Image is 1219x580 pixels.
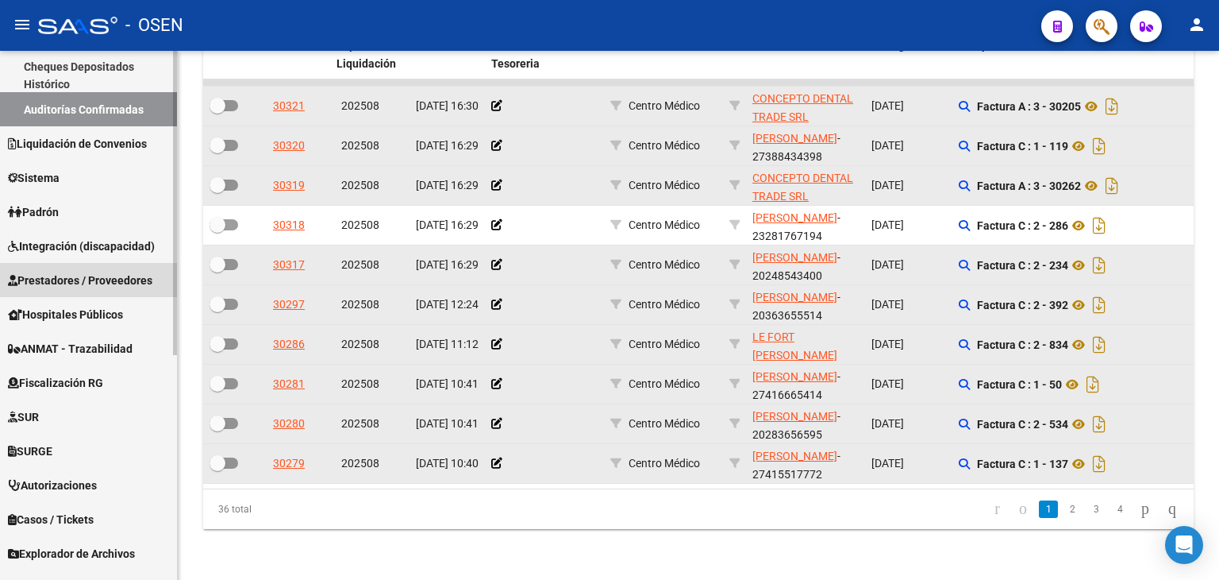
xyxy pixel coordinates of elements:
[416,218,479,231] span: [DATE] 16:29
[267,29,330,81] datatable-header-cell: ID
[871,417,904,430] span: [DATE]
[8,169,60,187] span: Sistema
[8,306,123,323] span: Hospitales Públicos
[752,172,853,203] span: CONCEPTO DENTAL TRADE SRL
[629,218,700,231] span: Centro Médico
[273,296,305,314] div: 30297
[491,39,551,70] span: Comentario Tesoreria
[977,418,1068,431] strong: Factura C : 2 - 534
[871,139,904,152] span: [DATE]
[416,377,479,390] span: [DATE] 10:41
[629,139,700,152] span: Centro Médico
[871,298,904,311] span: [DATE]
[871,338,904,350] span: [DATE]
[410,29,485,81] datatable-header-cell: Auditado
[871,99,904,112] span: [DATE]
[416,99,479,112] span: [DATE] 16:30
[341,457,379,470] span: 202508
[1187,15,1206,34] mat-icon: person
[416,417,479,430] span: [DATE] 10:41
[1089,133,1109,159] i: Descargar documento
[341,139,379,152] span: 202508
[273,375,305,393] div: 30281
[330,29,410,81] datatable-header-cell: Imputado Liquidación
[629,179,700,191] span: Centro Médico
[336,39,396,70] span: Imputado Liquidación
[1036,496,1060,523] li: page 1
[341,417,379,430] span: 202508
[865,29,952,81] datatable-header-cell: Fc. Ingresada
[1089,412,1109,437] i: Descargar documento
[273,335,305,354] div: 30286
[977,100,1081,113] strong: Factura A : 3 - 30205
[752,410,837,423] span: [PERSON_NAME]
[485,29,604,81] datatable-header-cell: Comentario Tesoreria
[1089,332,1109,358] i: Descargar documento
[629,258,700,271] span: Centro Médico
[752,251,837,264] span: [PERSON_NAME]
[977,378,1062,391] strong: Factura C : 1 - 50
[416,457,479,470] span: [DATE] 10:40
[752,288,859,322] div: - 20363655514
[341,218,379,231] span: 202508
[871,179,904,191] span: [DATE]
[752,450,837,462] span: [PERSON_NAME]
[273,415,305,433] div: 30280
[977,259,1068,272] strong: Factura C : 2 - 234
[8,408,39,426] span: SUR
[752,408,859,441] div: - 20283656595
[987,501,1007,518] a: go to first page
[8,443,52,460] span: SURGE
[341,298,379,311] span: 202508
[1012,501,1034,518] a: go to previous page
[1089,253,1109,278] i: Descargar documento
[871,377,904,390] span: [DATE]
[629,298,700,311] span: Centro Médico
[1134,501,1156,518] a: go to next page
[977,219,1068,232] strong: Factura C : 2 - 286
[752,370,837,383] span: [PERSON_NAME]
[752,132,837,145] span: [PERSON_NAME]
[1082,372,1103,397] i: Descargar documento
[8,203,59,221] span: Padrón
[752,169,859,203] div: - 30709017272
[629,99,700,112] span: Centro Médico
[871,258,904,271] span: [DATE]
[752,211,837,224] span: [PERSON_NAME]
[977,140,1068,153] strong: Factura C : 1 - 119
[273,216,305,234] div: 30318
[871,457,904,470] span: [DATE]
[8,135,147,153] span: Liquidación de Convenios
[752,328,859,362] div: - 27270892952
[752,368,859,401] div: - 27416665414
[8,238,155,255] span: Integración (discapacidad)
[1089,213,1109,238] i: Descargar documento
[416,298,479,311] span: [DATE] 12:24
[13,15,32,34] mat-icon: menu
[416,338,479,350] span: [DATE] 11:12
[203,489,398,529] div: 36 total
[273,454,305,473] div: 30279
[8,374,103,392] span: Fiscalización RG
[977,338,1068,351] strong: Factura C : 2 - 834
[1165,526,1203,564] div: Open Intercom Messenger
[752,130,859,163] div: - 27388434398
[8,340,133,358] span: ANMAT - Trazabilidad
[273,256,305,274] div: 30317
[752,331,837,362] span: LE FORT [PERSON_NAME]
[1102,173,1122,199] i: Descargar documento
[752,447,859,481] div: - 27415517772
[273,97,305,115] div: 30321
[752,291,837,304] span: [PERSON_NAME]
[1063,501,1082,518] a: 2
[341,258,379,271] span: 202508
[977,299,1068,311] strong: Factura C : 2 - 392
[629,417,700,430] span: Centro Médico
[1108,496,1132,523] li: page 4
[8,511,94,528] span: Casos / Tickets
[416,179,479,191] span: [DATE] 16:29
[1084,496,1108,523] li: page 3
[8,545,135,563] span: Explorador de Archivos
[629,377,700,390] span: Centro Médico
[341,377,379,390] span: 202508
